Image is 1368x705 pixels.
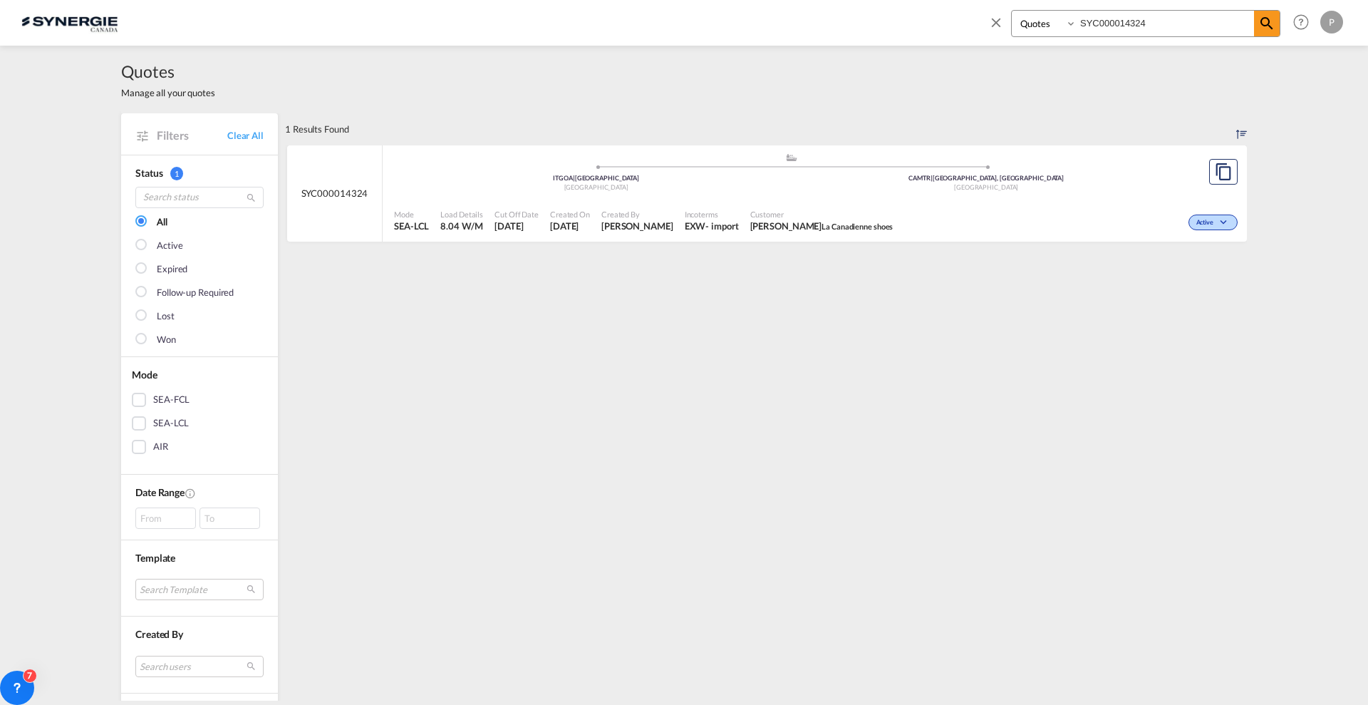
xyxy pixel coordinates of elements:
[157,333,176,347] div: Won
[153,440,168,454] div: AIR
[750,220,893,232] span: Ingrid Muroff La Canadienne shoes
[908,174,1064,182] span: CAMTR [GEOGRAPHIC_DATA], [GEOGRAPHIC_DATA]
[1236,113,1247,145] div: Sort by: Created On
[132,440,267,454] md-checkbox: AIR
[931,174,933,182] span: |
[227,129,264,142] a: Clear All
[988,14,1004,30] md-icon: icon-close
[157,128,227,143] span: Filters
[750,209,893,220] span: Customer
[135,486,185,498] span: Date Range
[440,209,483,220] span: Load Details
[394,220,429,232] span: SEA-LCL
[783,154,800,161] md-icon: assets/icons/custom/ship-fill.svg
[705,220,738,232] div: - import
[1209,159,1238,185] button: Copy Quote
[246,192,256,203] md-icon: icon-magnify
[601,220,673,232] span: Pablo Gomez Saldarriaga
[135,167,162,179] span: Status
[170,167,183,180] span: 1
[494,209,539,220] span: Cut Off Date
[135,628,183,640] span: Created By
[199,508,260,529] div: To
[564,183,628,191] span: [GEOGRAPHIC_DATA]
[157,215,167,230] div: All
[573,174,575,182] span: |
[1289,10,1320,36] div: Help
[494,220,539,232] span: 26 Aug 2025
[553,174,639,182] span: ITGOA [GEOGRAPHIC_DATA]
[822,222,893,231] span: La Canadienne shoes
[157,286,234,300] div: Follow-up Required
[132,416,267,431] md-checkbox: SEA-LCL
[135,187,264,208] input: Search status
[685,220,706,232] div: EXW
[135,552,175,564] span: Template
[988,10,1011,44] span: icon-close
[1289,10,1313,34] span: Help
[394,209,429,220] span: Mode
[685,209,739,220] span: Incoterms
[132,393,267,407] md-checkbox: SEA-FCL
[1077,11,1254,36] input: Enter Quotation Number
[601,209,673,220] span: Created By
[121,86,215,99] span: Manage all your quotes
[954,183,1018,191] span: [GEOGRAPHIC_DATA]
[550,220,590,232] span: 26 Aug 2025
[153,393,190,407] div: SEA-FCL
[550,209,590,220] span: Created On
[1215,163,1232,180] md-icon: assets/icons/custom/copyQuote.svg
[1258,15,1275,32] md-icon: icon-magnify
[132,369,157,381] span: Mode
[287,145,1247,242] div: SYC000014324 assets/icons/custom/ship-fill.svgassets/icons/custom/roll-o-plane.svgOriginGenova It...
[185,488,196,499] md-icon: Created On
[1188,215,1238,230] div: Change Status Here
[135,508,264,529] span: From To
[685,220,739,232] div: EXW import
[1196,218,1217,228] span: Active
[157,309,175,324] div: Lost
[157,239,182,253] div: Active
[1254,11,1280,36] span: icon-magnify
[440,220,482,232] span: 8.04 W/M
[1320,11,1343,34] div: P
[135,508,196,529] div: From
[1217,219,1234,227] md-icon: icon-chevron-down
[21,6,118,38] img: 1f56c880d42311ef80fc7dca854c8e59.png
[285,113,349,145] div: 1 Results Found
[301,187,368,200] span: SYC000014324
[153,416,189,431] div: SEA-LCL
[121,60,215,83] span: Quotes
[157,262,187,277] div: Expired
[135,166,264,180] div: Status 1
